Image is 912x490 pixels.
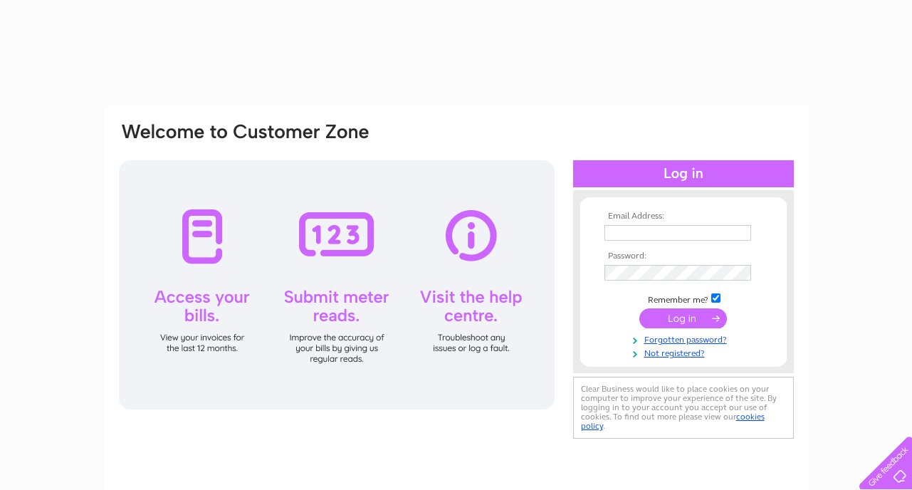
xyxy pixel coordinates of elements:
[581,412,765,431] a: cookies policy
[604,332,766,345] a: Forgotten password?
[639,308,727,328] input: Submit
[604,345,766,359] a: Not registered?
[601,251,766,261] th: Password:
[573,377,794,439] div: Clear Business would like to place cookies on your computer to improve your experience of the sit...
[601,212,766,221] th: Email Address:
[601,291,766,306] td: Remember me?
